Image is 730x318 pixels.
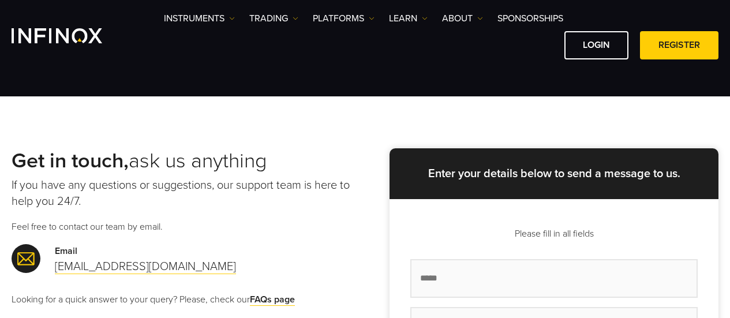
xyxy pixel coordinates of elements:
h2: ask us anything [12,148,365,174]
a: TRADING [249,12,298,25]
p: Feel free to contact our team by email. [12,220,365,234]
strong: Enter your details below to send a message to us. [428,167,680,181]
a: LOGIN [564,31,628,59]
a: PLATFORMS [313,12,375,25]
a: Instruments [164,12,235,25]
a: SPONSORSHIPS [497,12,563,25]
p: Please fill in all fields [410,227,698,241]
p: Looking for a quick answer to your query? Please, check our [12,293,365,306]
a: Learn [389,12,428,25]
p: If you have any questions or suggestions, our support team is here to help you 24/7. [12,177,365,209]
a: ABOUT [442,12,483,25]
a: INFINOX Logo [12,28,129,43]
a: REGISTER [640,31,718,59]
strong: Email [55,245,77,257]
a: [EMAIL_ADDRESS][DOMAIN_NAME] [55,260,236,274]
strong: Get in touch, [12,148,129,173]
a: FAQs page [250,294,295,306]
